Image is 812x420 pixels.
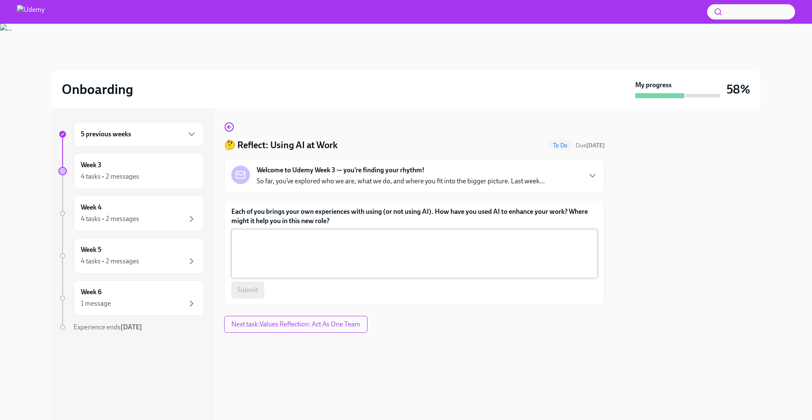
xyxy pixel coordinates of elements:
[81,214,139,224] div: 4 tasks • 2 messages
[74,122,204,146] div: 5 previous weeks
[58,153,204,189] a: Week 34 tasks • 2 messages
[17,5,44,19] img: Udemy
[586,142,605,149] strong: [DATE]
[81,257,139,266] div: 4 tasks • 2 messages
[62,81,133,98] h2: Onboarding
[74,323,142,331] span: Experience ends
[576,141,605,149] span: August 30th, 2025 08:00
[81,172,139,181] div: 4 tasks • 2 messages
[58,238,204,274] a: Week 54 tasks • 2 messages
[81,287,101,297] h6: Week 6
[224,316,368,333] button: Next task:Values Reflection: Act As One Team
[121,323,142,331] strong: [DATE]
[231,320,360,329] span: Next task : Values Reflection: Act As One Team
[635,80,672,90] strong: My progress
[576,142,605,149] span: Due
[548,142,572,149] span: To Do
[81,299,111,308] div: 1 message
[727,82,750,97] h3: 58%
[257,166,425,175] strong: Welcome to Udemy Week 3 — you’re finding your rhythm!
[224,139,337,152] h4: 🤔 Reflect: Using AI at Work
[81,160,101,170] h6: Week 3
[231,207,598,226] label: Each of you brings your own experiences with using (or not using AI). How have you used AI to enh...
[81,203,101,212] h6: Week 4
[81,130,131,139] h6: 5 previous weeks
[257,177,545,186] p: So far, you’ve explored who we are, what we do, and where you fit into the bigger picture. Last w...
[58,196,204,231] a: Week 44 tasks • 2 messages
[81,245,101,254] h6: Week 5
[58,280,204,316] a: Week 61 message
